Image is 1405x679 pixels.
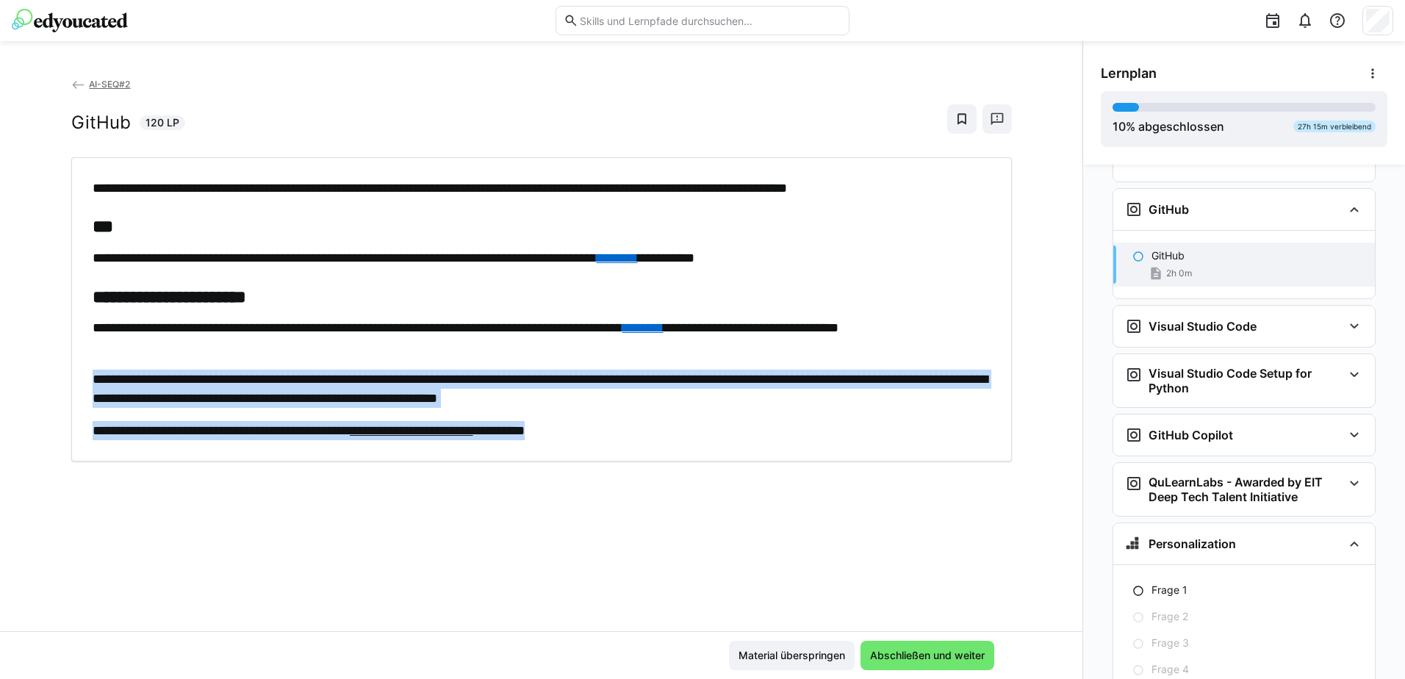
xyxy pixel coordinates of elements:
p: GitHub [1151,248,1185,263]
h3: GitHub [1149,202,1189,217]
input: Skills und Lernpfade durchsuchen… [578,14,841,27]
button: Material überspringen [729,641,855,670]
p: Frage 2 [1151,609,1188,624]
div: 27h 15m verbleibend [1293,121,1376,132]
button: Abschließen und weiter [860,641,994,670]
div: % abgeschlossen [1113,118,1224,135]
h3: GitHub Copilot [1149,428,1233,442]
h3: Personalization [1149,536,1236,551]
p: Frage 3 [1151,636,1189,650]
h3: Visual Studio Code [1149,319,1257,334]
span: 10 [1113,119,1126,134]
span: Lernplan [1101,65,1157,82]
span: 120 LP [145,115,179,130]
h3: QuLearnLabs - Awarded by EIT Deep Tech Talent Initiative [1149,475,1343,504]
h2: GitHub [71,112,131,134]
p: Frage 4 [1151,662,1189,677]
span: AI-SEQ#2 [89,79,130,90]
span: 2h 0m [1166,267,1192,279]
p: Frage 1 [1151,583,1187,597]
span: Abschließen und weiter [868,648,987,663]
h3: Visual Studio Code Setup for Python [1149,366,1343,395]
span: Material überspringen [736,648,847,663]
a: AI-SEQ#2 [71,79,131,90]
